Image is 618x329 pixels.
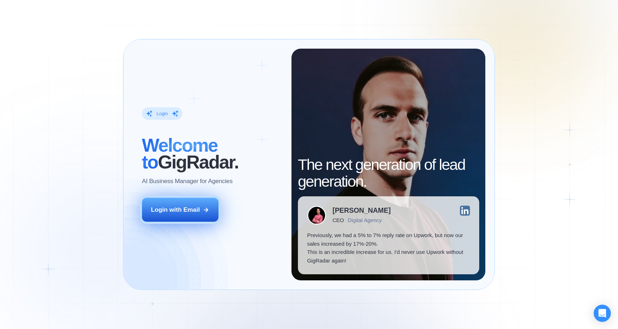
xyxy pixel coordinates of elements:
[307,231,470,265] p: Previously, we had a 5% to 7% reply rate on Upwork, but now our sales increased by 17%-20%. This ...
[333,207,391,214] div: [PERSON_NAME]
[348,217,382,223] div: Digital Agency
[298,156,479,190] h2: The next generation of lead generation.
[333,217,344,223] div: CEO
[157,111,168,117] div: Login
[142,137,283,171] h2: ‍ GigRadar.
[151,206,200,214] div: Login with Email
[142,177,232,186] p: AI Business Manager for Agencies
[594,305,611,322] div: Open Intercom Messenger
[142,135,217,173] span: Welcome to
[142,198,219,222] button: Login with Email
